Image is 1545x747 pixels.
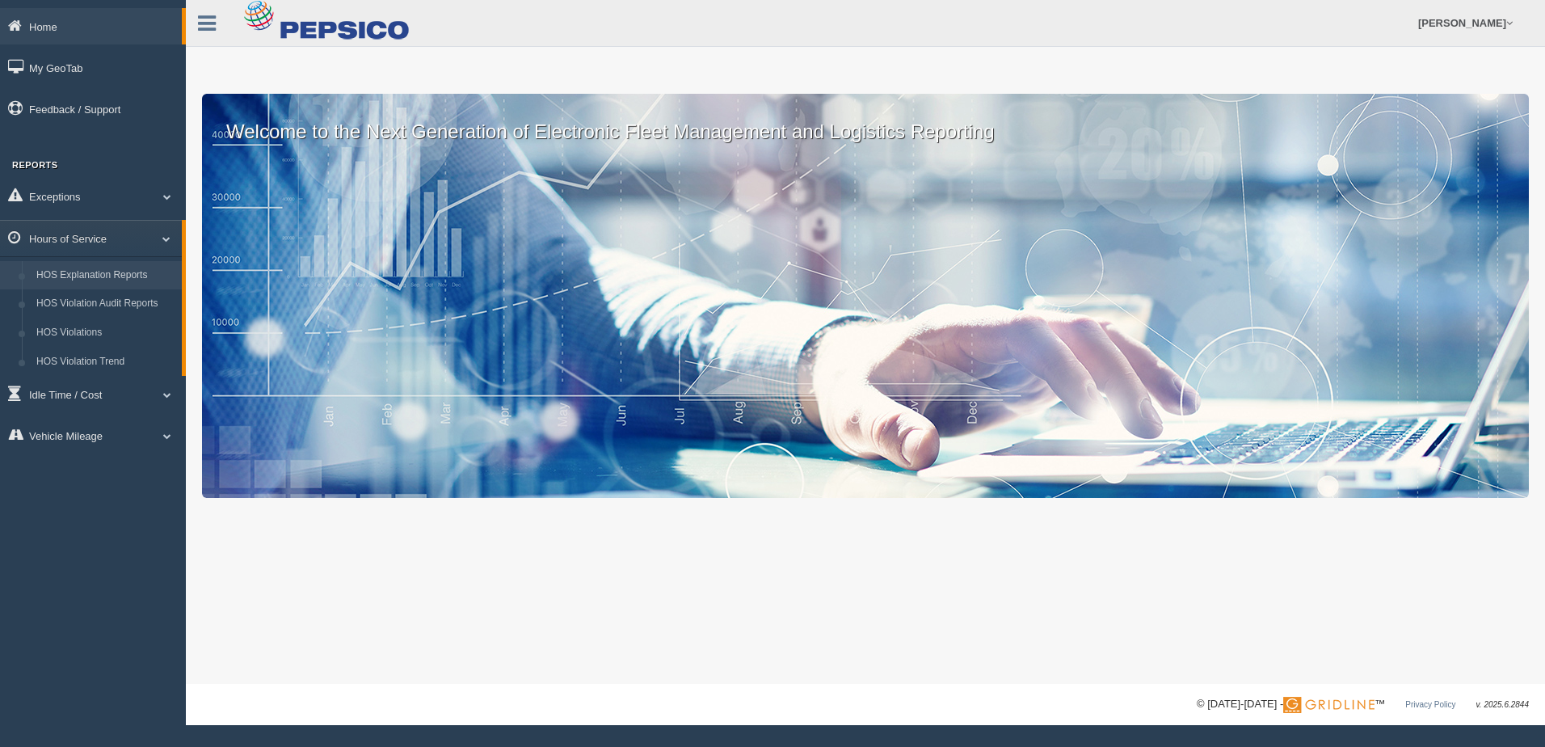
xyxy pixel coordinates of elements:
img: Gridline [1283,697,1375,713]
span: v. 2025.6.2844 [1476,700,1529,709]
a: HOS Explanation Reports [29,261,182,290]
a: Privacy Policy [1405,700,1455,709]
a: HOS Violation Audit Reports [29,289,182,319]
div: © [DATE]-[DATE] - ™ [1197,696,1529,713]
a: HOS Violations [29,319,182,348]
p: Welcome to the Next Generation of Electronic Fleet Management and Logistics Reporting [202,94,1529,146]
a: HOS Violation Trend [29,348,182,377]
